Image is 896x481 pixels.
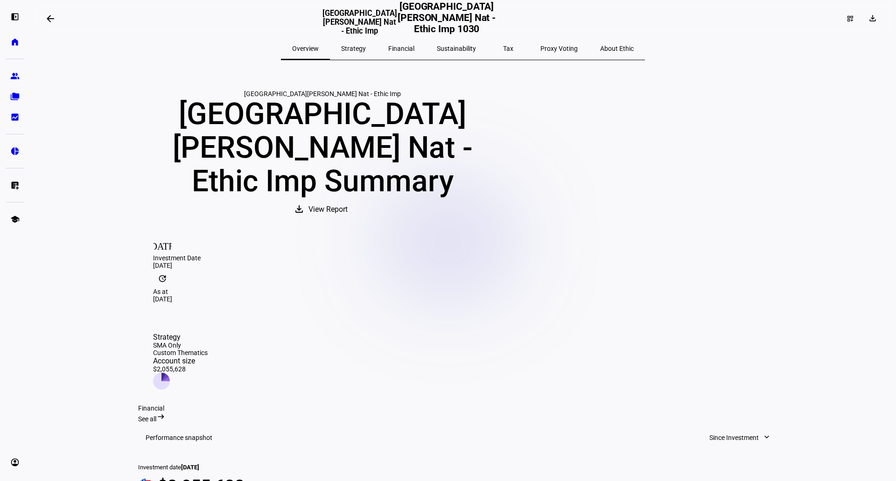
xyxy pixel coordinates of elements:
[153,333,208,342] div: Strategy
[292,45,319,52] span: Overview
[153,349,208,356] div: Custom Thematics
[709,428,759,447] span: Since Investment
[6,67,24,85] a: group
[6,33,24,51] a: home
[284,198,361,221] button: View Report
[700,428,780,447] button: Since Investment
[397,1,497,36] h2: [GEOGRAPHIC_DATA][PERSON_NAME] Nat - Ethic Imp 1030
[146,434,212,441] h3: Performance snapshot
[10,146,20,156] eth-mat-symbol: pie_chart
[847,15,854,22] mat-icon: dashboard_customize
[437,45,476,52] span: Sustainability
[156,412,166,421] mat-icon: arrow_right_alt
[153,356,208,365] div: Account size
[6,87,24,106] a: folder_copy
[10,181,20,190] eth-mat-symbol: list_alt_add
[138,415,156,423] span: See all
[10,37,20,47] eth-mat-symbol: home
[6,142,24,160] a: pie_chart
[6,108,24,126] a: bid_landscape
[388,45,414,52] span: Financial
[503,45,513,52] span: Tax
[153,365,208,373] div: $2,055,628
[45,13,56,24] mat-icon: arrow_backwards
[10,458,20,467] eth-mat-symbol: account_circle
[153,269,172,288] mat-icon: update
[153,295,773,303] div: [DATE]
[138,98,507,198] div: [GEOGRAPHIC_DATA][PERSON_NAME] Nat - Ethic Imp Summary
[181,464,199,471] span: [DATE]
[308,198,348,221] span: View Report
[138,404,788,412] div: Financial
[10,112,20,122] eth-mat-symbol: bid_landscape
[153,288,773,295] div: As at
[153,342,208,349] div: SMA Only
[341,45,366,52] span: Strategy
[600,45,634,52] span: About Ethic
[294,203,305,215] mat-icon: download
[762,432,771,442] mat-icon: expand_more
[138,90,507,98] div: [GEOGRAPHIC_DATA][PERSON_NAME] Nat - Ethic Imp
[153,254,773,262] div: Investment Date
[10,71,20,81] eth-mat-symbol: group
[10,215,20,224] eth-mat-symbol: school
[868,14,877,23] mat-icon: download
[540,45,578,52] span: Proxy Voting
[153,236,172,254] mat-icon: [DATE]
[10,92,20,101] eth-mat-symbol: folder_copy
[322,9,397,35] h3: [GEOGRAPHIC_DATA][PERSON_NAME] Nat - Ethic Imp
[10,12,20,21] eth-mat-symbol: left_panel_open
[153,262,773,269] div: [DATE]
[138,464,427,471] div: Investment date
